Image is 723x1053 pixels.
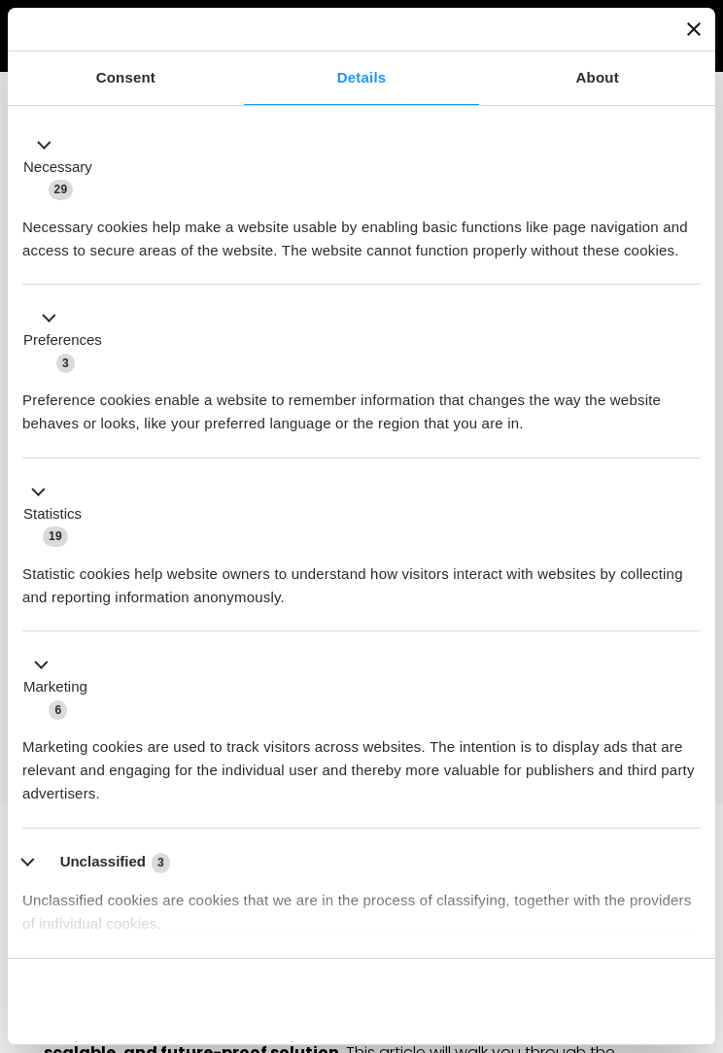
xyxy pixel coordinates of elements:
[56,354,75,373] span: 3
[23,676,87,698] label: Marketing
[23,329,102,352] label: Preferences
[23,503,82,526] label: Statistics
[22,133,104,201] button: Necessary (29)
[22,850,182,874] button: Unclassified (3)
[22,307,114,375] button: Preferences (3)
[22,548,701,609] div: Statistic cookies help website owners to understand how visitors interact with websites by collec...
[22,480,93,548] button: Statistics (19)
[22,374,701,435] div: Preference cookies enable a website to remember information that changes the way the website beha...
[49,180,74,199] span: 29
[477,973,701,1030] button: Okay
[687,22,701,36] button: Close banner
[22,721,701,805] div: Marketing cookies are used to track visitors across websites. The intention is to display ads tha...
[8,51,244,105] a: Consent
[23,156,92,179] label: Necessary
[43,526,68,546] span: 19
[22,201,701,262] div: Necessary cookies help make a website usable by enabling basic functions like page navigation and...
[22,654,99,722] button: Marketing (6)
[49,700,67,720] span: 6
[22,874,701,935] div: Unclassified cookies are cookies that we are in the process of classifying, together with the pro...
[479,51,715,105] a: About
[152,853,170,872] span: 3
[244,51,480,105] a: Details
